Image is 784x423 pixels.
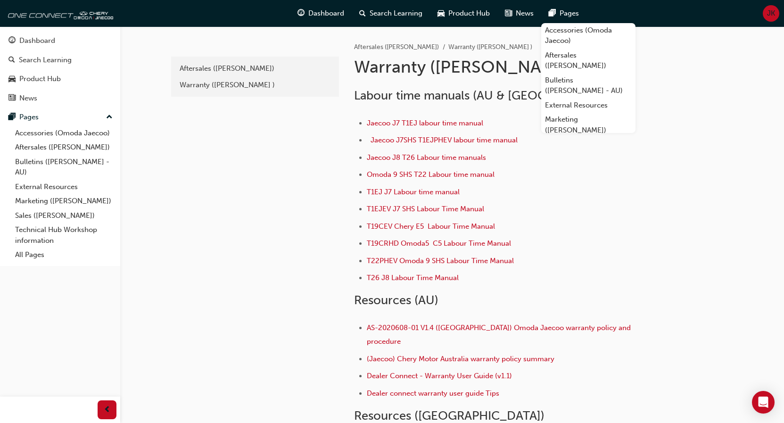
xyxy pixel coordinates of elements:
[8,56,15,65] span: search-icon
[767,8,775,19] span: JK
[516,8,534,19] span: News
[11,180,116,194] a: External Resources
[19,93,37,104] div: News
[367,274,459,282] a: T26 J8 Labour Time Manual
[4,90,116,107] a: News
[367,355,554,363] a: (Jaecoo) Chery Motor Australia warranty policy summary
[8,75,16,83] span: car-icon
[541,23,635,48] a: Accessories (Omoda Jaecoo)
[11,155,116,180] a: Bulletins ([PERSON_NAME] - AU)
[354,293,438,307] span: Resources (AU)
[367,170,495,179] a: Omoda 9 SHS T22 Labour time manual
[367,323,633,346] a: AS-2020608-01 V1.4 ([GEOGRAPHIC_DATA]) Omoda Jaecoo warranty policy and procedure
[367,119,483,127] a: Jaecoo J7 T1EJ labour time manual
[297,8,305,19] span: guage-icon
[367,257,514,265] a: T22PHEV Omoda 9 SHS Labour Time Manual
[367,205,484,213] a: T1EJEV J7 SHS Labour Time Manual
[505,8,512,19] span: news-icon
[430,4,497,23] a: car-iconProduct Hub
[763,5,779,22] button: JK
[11,194,116,208] a: Marketing ([PERSON_NAME])
[8,94,16,103] span: news-icon
[367,239,511,248] a: T19CRHD Omoda5 C5 Labour Time Manual
[367,372,512,380] a: Dealer Connect - Warranty User Guide (v1.1)
[104,404,111,416] span: prev-icon
[354,408,545,423] span: Resources ([GEOGRAPHIC_DATA])
[4,70,116,88] a: Product Hub
[367,389,499,398] a: Dealer connect warranty user guide Tips
[4,51,116,69] a: Search Learning
[354,57,663,77] h1: Warranty ([PERSON_NAME] )
[11,223,116,248] a: Technical Hub Workshop information
[106,111,113,124] span: up-icon
[367,153,486,162] a: Jaecoo J8 T26 Labour time manuals
[541,112,635,137] a: Marketing ([PERSON_NAME])
[175,60,335,77] a: Aftersales ([PERSON_NAME])
[11,140,116,155] a: Aftersales ([PERSON_NAME])
[180,80,330,91] div: Warranty ([PERSON_NAME] )
[560,8,579,19] span: Pages
[11,248,116,262] a: All Pages
[8,37,16,45] span: guage-icon
[4,108,116,126] button: Pages
[752,391,775,414] div: Open Intercom Messenger
[497,4,541,23] a: news-iconNews
[308,8,344,19] span: Dashboard
[19,74,61,84] div: Product Hub
[359,8,366,19] span: search-icon
[549,8,556,19] span: pages-icon
[541,73,635,98] a: Bulletins ([PERSON_NAME] - AU)
[354,43,439,51] a: Aftersales ([PERSON_NAME])
[448,8,490,19] span: Product Hub
[541,98,635,113] a: External Resources
[354,88,634,103] span: Labour time manuals (AU & [GEOGRAPHIC_DATA])
[180,63,330,74] div: Aftersales ([PERSON_NAME])
[19,35,55,46] div: Dashboard
[437,8,445,19] span: car-icon
[4,30,116,108] button: DashboardSearch LearningProduct HubNews
[11,208,116,223] a: Sales ([PERSON_NAME])
[367,188,460,196] a: T1EJ J7 Labour time manual
[541,48,635,73] a: Aftersales ([PERSON_NAME])
[352,4,430,23] a: search-iconSearch Learning
[448,42,532,53] li: Warranty ([PERSON_NAME] )
[371,136,518,144] a: Jaecoo J7SHS T1EJPHEV labour time manual
[8,113,16,122] span: pages-icon
[11,126,116,141] a: Accessories (Omoda Jaecoo)
[290,4,352,23] a: guage-iconDashboard
[19,55,72,66] div: Search Learning
[5,4,113,23] img: oneconnect
[4,32,116,50] a: Dashboard
[19,112,39,123] div: Pages
[370,8,422,19] span: Search Learning
[367,222,495,231] a: T19CEV Chery E5 Labour Time Manual
[541,4,586,23] a: pages-iconPages
[175,77,335,93] a: Warranty ([PERSON_NAME] )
